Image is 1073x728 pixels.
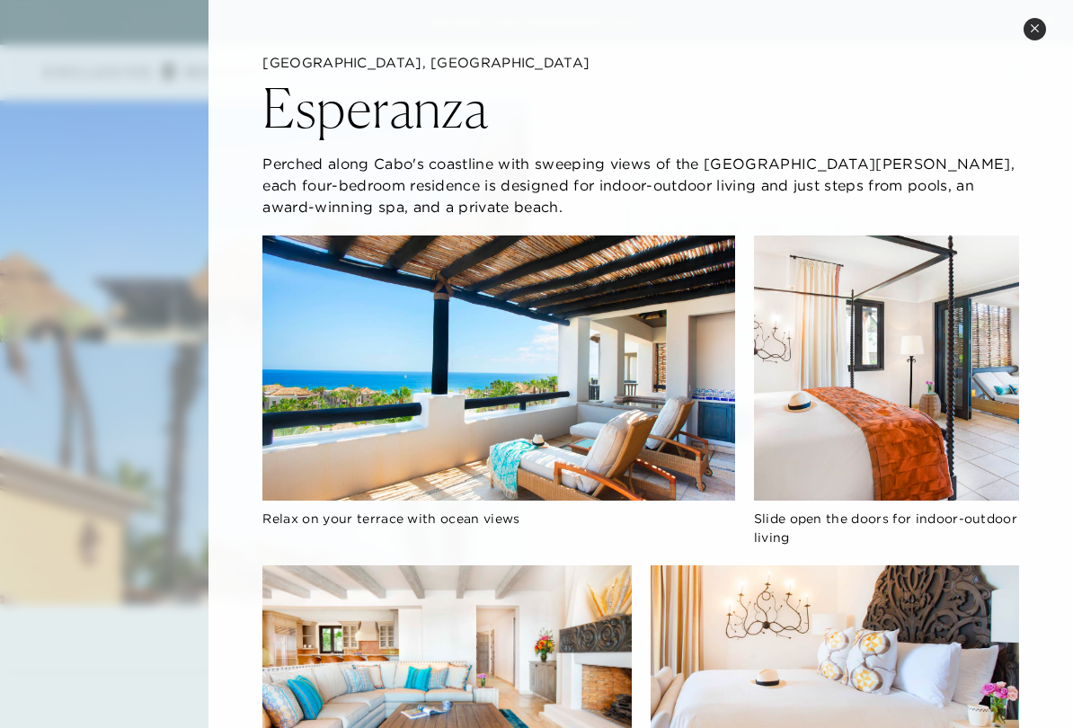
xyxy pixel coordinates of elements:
[262,510,519,527] span: Relax on your terrace with ocean views
[262,153,1019,218] p: Perched along Cabo's coastline with sweeping views of the [GEOGRAPHIC_DATA][PERSON_NAME], each fo...
[990,645,1073,728] iframe: Qualified Messenger
[262,54,1019,72] h5: [GEOGRAPHIC_DATA], [GEOGRAPHIC_DATA]
[262,81,489,135] h2: Esperanza
[754,510,1017,546] span: Slide open the doors for indoor-outdoor living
